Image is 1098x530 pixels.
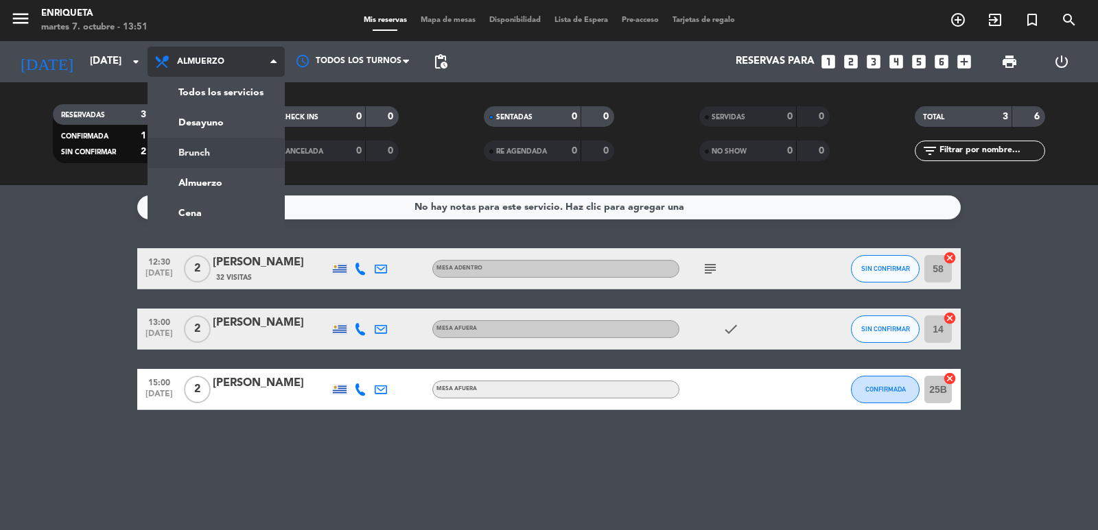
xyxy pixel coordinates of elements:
i: looks_5 [910,53,928,71]
span: print [1001,53,1018,70]
div: Enriqueta [41,7,148,21]
i: search [1061,12,1077,28]
button: menu [10,8,31,34]
a: Cena [148,198,284,228]
span: Disponibilidad [482,16,548,24]
strong: 0 [572,146,577,156]
span: SIN CONFIRMAR [861,325,910,333]
span: Pre-acceso [615,16,666,24]
span: SIN CONFIRMAR [861,265,910,272]
button: SIN CONFIRMAR [851,315,920,343]
span: CHECK INS [281,114,318,121]
div: LOG OUT [1036,41,1088,82]
i: [DATE] [10,47,83,77]
span: MESA ADENTRO [436,265,482,271]
span: SENTADAS [496,114,533,121]
strong: 0 [819,146,827,156]
strong: 0 [388,112,396,121]
span: SIN CONFIRMAR [61,149,116,156]
i: exit_to_app [987,12,1003,28]
span: Mapa de mesas [414,16,482,24]
i: looks_3 [865,53,883,71]
span: CANCELADA [281,148,323,155]
span: TOTAL [923,114,944,121]
input: Filtrar por nombre... [938,143,1044,158]
strong: 1 [141,131,146,141]
strong: 0 [603,112,611,121]
strong: 3 [141,110,146,119]
button: CONFIRMADA [851,376,920,403]
i: power_settings_new [1053,53,1070,70]
a: Almuerzo [148,168,284,198]
span: 2 [184,315,211,343]
span: Lista de Espera [548,16,615,24]
i: looks_one [819,53,837,71]
i: check [723,321,739,337]
span: 12:30 [142,253,176,269]
i: cancel [943,251,957,265]
strong: 0 [819,112,827,121]
button: SIN CONFIRMAR [851,255,920,282]
i: add_box [955,53,973,71]
i: subject [702,261,719,277]
i: cancel [943,311,957,325]
strong: 0 [603,146,611,156]
i: arrow_drop_down [128,53,144,70]
i: menu [10,8,31,29]
i: looks_4 [887,53,905,71]
span: CONFIRMADA [865,385,906,393]
div: No hay notas para este servicio. Haz clic para agregar una [414,200,684,215]
span: MESA AFUERA [436,326,477,331]
span: Tarjetas de regalo [666,16,742,24]
span: Almuerzo [177,57,224,67]
span: RE AGENDADA [496,148,547,155]
span: 2 [184,376,211,403]
span: SERVIDAS [712,114,745,121]
strong: 2 [141,147,146,156]
i: cancel [943,372,957,385]
strong: 0 [787,112,793,121]
strong: 0 [356,146,362,156]
span: 2 [184,255,211,282]
strong: 0 [388,146,396,156]
span: Reservas para [736,56,815,68]
span: RESERVADAS [61,112,105,119]
span: pending_actions [432,53,449,70]
span: 15:00 [142,374,176,389]
span: 13:00 [142,313,176,329]
i: turned_in_not [1024,12,1040,28]
div: [PERSON_NAME] [213,314,329,332]
span: [DATE] [142,269,176,285]
span: [DATE] [142,389,176,405]
div: martes 7. octubre - 13:51 [41,21,148,34]
a: Todos los servicios [148,77,284,108]
i: looks_6 [933,53,950,71]
span: Mis reservas [357,16,414,24]
span: CONFIRMADA [61,133,108,140]
strong: 0 [572,112,577,121]
a: Brunch [148,138,284,168]
div: [PERSON_NAME] [213,374,329,392]
i: add_circle_outline [950,12,966,28]
i: looks_two [842,53,860,71]
span: 32 Visitas [216,272,252,283]
span: [DATE] [142,329,176,345]
strong: 6 [1034,112,1042,121]
i: filter_list [922,143,938,159]
strong: 0 [787,146,793,156]
div: [PERSON_NAME] [213,254,329,272]
a: Desayuno [148,108,284,138]
strong: 3 [1003,112,1008,121]
span: NO SHOW [712,148,747,155]
span: MESA AFUERA [436,386,477,392]
strong: 0 [356,112,362,121]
